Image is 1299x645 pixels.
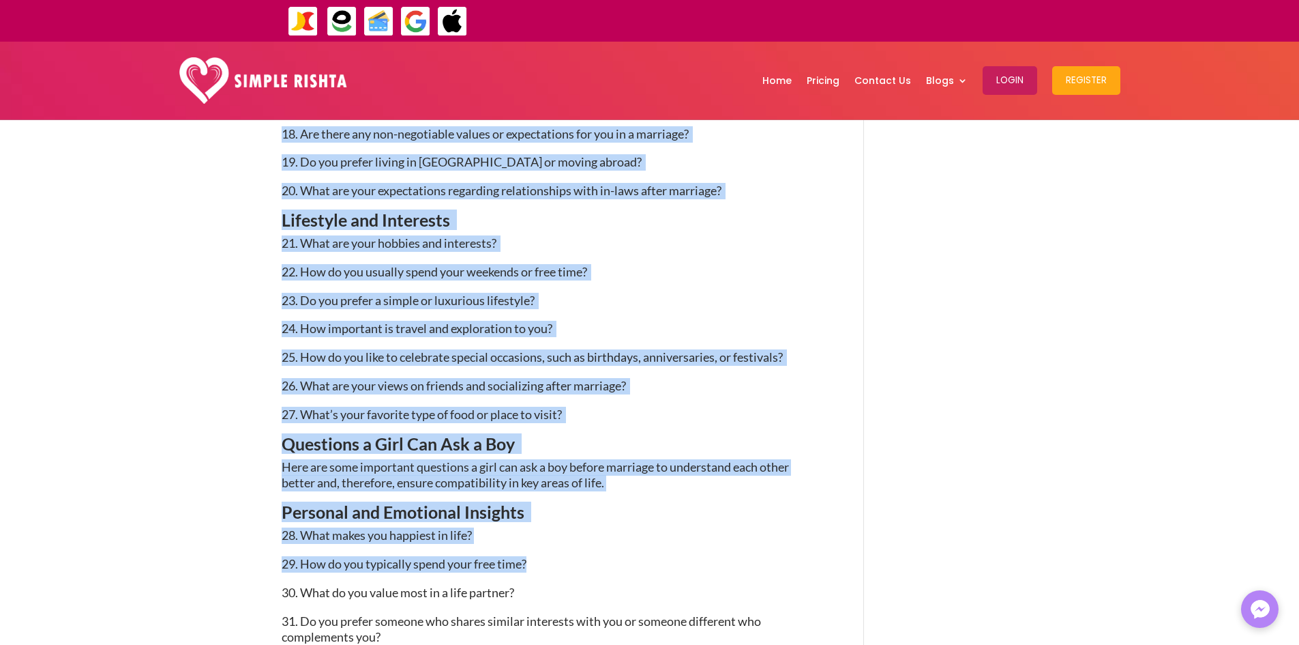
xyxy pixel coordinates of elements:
[807,45,839,116] a: Pricing
[282,502,524,522] span: Personal and Emotional Insights
[1246,596,1274,623] img: Messenger
[282,154,642,169] span: 19. Do you prefer living in [GEOGRAPHIC_DATA] or moving abroad?
[282,349,783,364] span: 25. How do you like to celebrate special occasions, such as birthdays, anniversaries, or festivals?
[282,585,824,614] p: 30. What do you value most in a life partner?
[282,264,587,279] span: 22. How do you usually spend your weekends or free time?
[282,378,626,393] span: 26. What are your views on friends and socializing after marriage?
[282,556,824,585] p: 29. How do you typically spend your free time?
[363,6,394,37] img: Credit Cards
[282,235,496,250] span: 21. What are your hobbies and interests?
[926,45,968,116] a: Blogs
[1052,45,1120,116] a: Register
[282,126,689,141] span: 18. Are there any non-negotiable values or expectations for you in a marriage?
[282,528,824,556] p: 28. What makes you happiest in life?
[282,433,515,454] span: Questions a Girl Can Ask a Boy
[437,6,468,37] img: ApplePay-icon
[282,183,721,198] span: 20. What are your expectations regarding relationships with in-laws after marriage?
[327,6,357,37] img: EasyPaisa-icon
[983,45,1037,116] a: Login
[1052,66,1120,95] button: Register
[282,407,562,422] span: 27. What’s your favorite type of food or place to visit?
[288,6,318,37] img: JazzCash-icon
[282,321,552,336] span: 24. How important is travel and exploration to you?
[983,66,1037,95] button: Login
[400,6,431,37] img: GooglePay-icon
[282,293,535,308] span: 23. Do you prefer a simple or luxurious lifestyle?
[762,45,792,116] a: Home
[282,210,450,230] span: Lifestyle and Interests
[282,614,761,645] span: 31. Do you prefer someone who shares similar interests with you or someone different who compleme...
[282,459,824,504] p: Here are some important questions a girl can ask a boy before marriage to understand each other b...
[854,45,911,116] a: Contact Us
